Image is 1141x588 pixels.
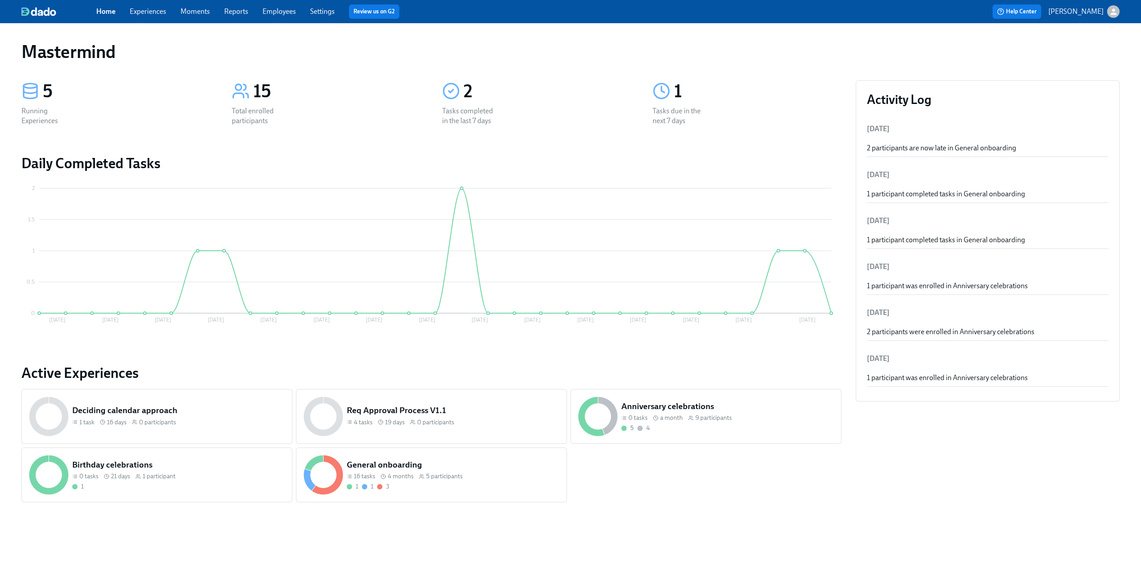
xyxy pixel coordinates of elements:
h5: Birthday celebrations [72,459,285,471]
span: 0 participants [139,418,176,427]
tspan: [DATE] [630,317,646,323]
div: Running Experiences [21,106,78,126]
tspan: [DATE] [577,317,594,323]
span: 1 task [79,418,94,427]
li: [DATE] [867,256,1108,277]
div: 1 participant was enrolled in Anniversary celebrations [867,281,1108,291]
div: 15 [253,80,421,103]
span: 19 days [385,418,405,427]
tspan: 1 [33,248,35,254]
tspan: [DATE] [208,317,224,323]
a: General onboarding16 tasks 4 months5 participants113 [296,447,567,502]
tspan: [DATE] [799,317,816,323]
p: [PERSON_NAME] [1048,7,1104,17]
li: [DATE] [867,210,1108,232]
li: [DATE] [867,348,1108,369]
tspan: [DATE] [366,317,382,323]
span: Help Center [997,7,1037,16]
a: Review us on G2 [353,7,395,16]
div: 5 [630,424,634,432]
div: 1 [81,482,84,491]
li: [DATE] [867,164,1108,186]
h5: Anniversary celebrations [621,401,834,412]
h5: Deciding calendar approach [72,405,285,416]
tspan: [DATE] [472,317,488,323]
div: With overdue tasks [377,482,389,491]
div: 1 participant completed tasks in General onboarding [867,235,1108,245]
tspan: 1.5 [28,216,35,223]
span: 0 participants [417,418,454,427]
div: 1 participant was enrolled in Anniversary celebrations [867,373,1108,383]
span: 5 participants [426,472,463,480]
tspan: [DATE] [102,317,119,323]
div: Total enrolled participants [232,106,289,126]
span: 16 tasks [354,472,375,480]
div: Tasks completed in the last 7 days [442,106,499,126]
span: 21 days [111,472,130,480]
div: 2 [464,80,631,103]
a: Reports [224,7,248,16]
div: Tasks due in the next 7 days [653,106,710,126]
span: 4 months [388,472,414,480]
a: Moments [181,7,210,16]
h5: General onboarding [347,459,559,471]
span: 9 participants [695,414,732,422]
div: 5 [43,80,210,103]
tspan: [DATE] [419,317,435,323]
a: Active Experiences [21,364,841,382]
div: Completed all due tasks [347,482,358,491]
tspan: [DATE] [735,317,752,323]
tspan: [DATE] [49,317,66,323]
div: 2 participants are now late in General onboarding [867,143,1108,153]
a: Deciding calendar approach1 task 16 days0 participants [21,389,292,444]
tspan: 0 [31,310,35,316]
button: [PERSON_NAME] [1048,5,1120,18]
div: On time with open tasks [362,482,373,491]
div: 1 [371,482,373,491]
tspan: 2 [32,185,35,191]
div: 1 [356,482,358,491]
div: 2 participants were enrolled in Anniversary celebrations [867,327,1108,337]
span: 0 tasks [79,472,99,480]
a: Employees [263,7,296,16]
tspan: [DATE] [260,317,277,323]
a: Birthday celebrations0 tasks 21 days1 participant1 [21,447,292,502]
button: Review us on G2 [349,4,399,19]
span: 16 days [107,418,127,427]
tspan: [DATE] [155,317,171,323]
a: dado [21,7,96,16]
div: 1 [674,80,841,103]
tspan: [DATE] [683,317,699,323]
li: [DATE] [867,118,1108,140]
div: Not started [637,424,650,432]
button: Help Center [993,4,1041,19]
h3: Activity Log [867,91,1108,108]
span: a month [660,414,683,422]
div: Completed all due tasks [72,482,84,491]
a: Home [96,7,115,16]
tspan: [DATE] [313,317,330,323]
a: Settings [310,7,335,16]
div: 4 [646,424,650,432]
h1: Mastermind [21,41,116,62]
tspan: 0.5 [27,279,35,285]
span: 4 tasks [354,418,373,427]
tspan: [DATE] [524,317,541,323]
a: Req Approval Process V1.14 tasks 19 days0 participants [296,389,567,444]
li: [DATE] [867,302,1108,323]
a: Experiences [130,7,166,16]
span: 0 tasks [628,414,648,422]
h2: Daily Completed Tasks [21,154,841,172]
h5: Req Approval Process V1.1 [347,405,559,416]
div: 1 participant completed tasks in General onboarding [867,189,1108,199]
div: 3 [386,482,389,491]
img: dado [21,7,56,16]
a: Anniversary celebrations0 tasks a month9 participants54 [570,389,841,444]
div: Completed all due tasks [621,424,634,432]
span: 1 participant [143,472,176,480]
